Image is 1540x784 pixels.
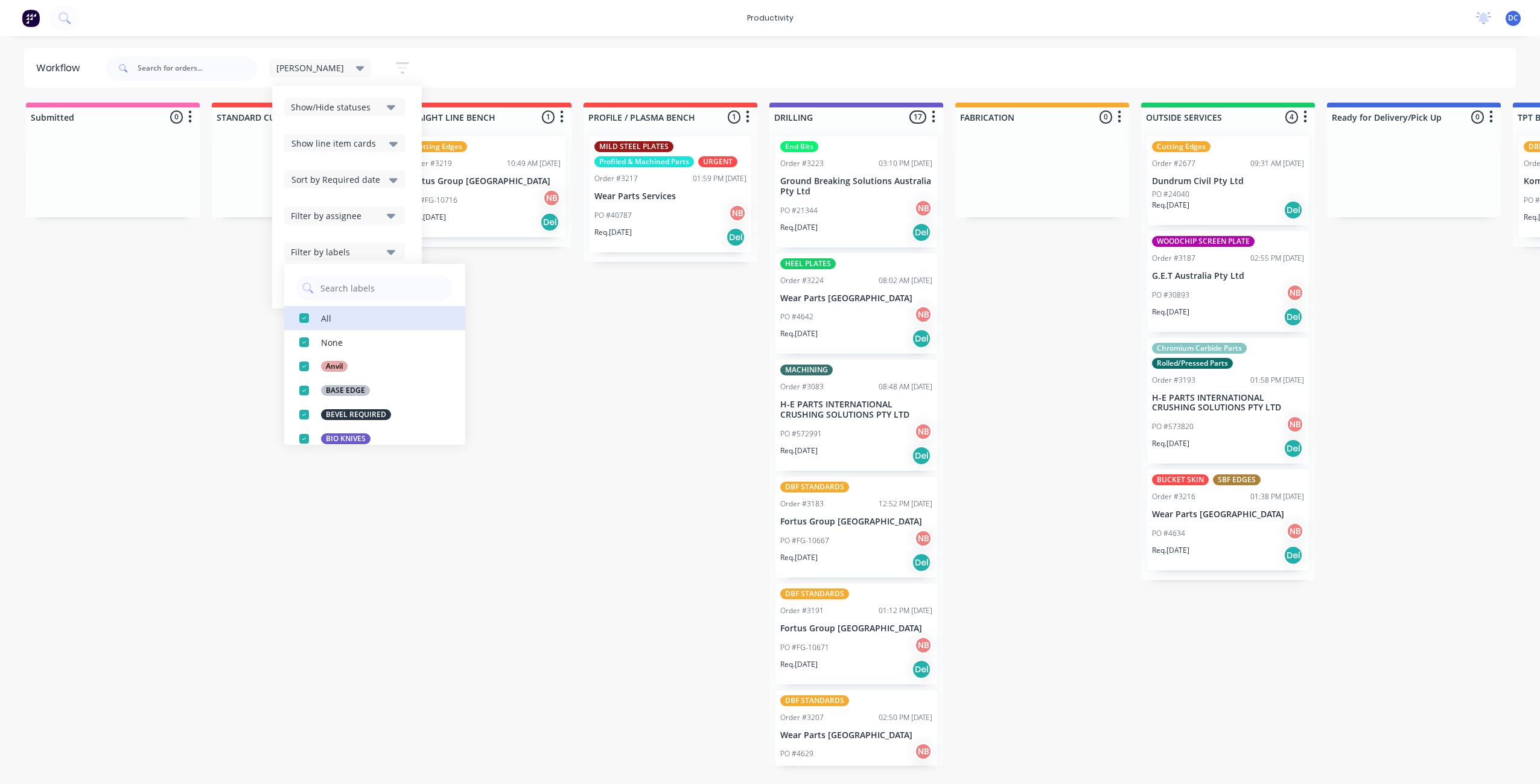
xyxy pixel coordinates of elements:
[1284,439,1303,458] div: Del
[291,173,380,186] span: Sort by Required date
[276,62,344,74] span: [PERSON_NAME]
[780,642,829,653] p: PO #FG-10671
[594,173,638,184] div: Order #3217
[590,136,751,252] div: MILD STEEL PLATESProfiled & Machined PartsURGENTOrder #321701:59 PM [DATE]Wear Parts ServicesPO #...
[780,695,849,706] div: DBF STANDARDS
[1286,415,1304,433] div: NB
[728,204,746,222] div: NB
[594,141,673,152] div: MILD STEEL PLATES
[780,141,818,152] div: End Bits
[780,499,824,509] div: Order #3183
[1152,438,1189,449] p: Req. [DATE]
[780,712,824,723] div: Order #3207
[780,205,818,216] p: PO #21344
[780,381,824,392] div: Order #3083
[698,156,737,167] div: URGENT
[780,293,932,304] p: Wear Parts [GEOGRAPHIC_DATA]
[321,311,331,324] div: All
[780,258,836,269] div: HEEL PLATES
[879,605,932,616] div: 01:12 PM [DATE]
[1152,253,1195,264] div: Order #3187
[879,712,932,723] div: 02:50 PM [DATE]
[1152,358,1233,369] div: Rolled/Pressed Parts
[1152,545,1189,556] p: Req. [DATE]
[594,156,694,167] div: Profiled & Machined Parts
[780,517,932,527] p: Fortus Group [GEOGRAPHIC_DATA]
[1147,338,1309,464] div: Chromium Carbide PartsRolled/Pressed PartsOrder #319301:58 PM [DATE]H-E PARTS INTERNATIONAL CRUSH...
[775,584,937,684] div: DBF STANDARDSOrder #319101:12 PM [DATE]Fortus Group [GEOGRAPHIC_DATA]PO #FG-10671NBReq.[DATE]Del
[775,136,937,247] div: End BitsOrder #322303:10 PM [DATE]Ground Breaking Solutions Australia Pty LtdPO #21344NBReq.[DATE...
[1152,491,1195,502] div: Order #3216
[879,158,932,169] div: 03:10 PM [DATE]
[291,137,376,150] span: Show line item cards
[1147,136,1309,225] div: Cutting EdgesOrder #267709:31 AM [DATE]Dundrum Civil Pty LtdPO #24040Req.[DATE]Del
[1152,158,1195,169] div: Order #2677
[1284,307,1303,327] div: Del
[291,101,382,113] div: Show/Hide statuses
[291,246,382,258] div: Filter by labels
[741,9,800,27] div: productivity
[1284,200,1303,220] div: Del
[1508,13,1518,24] span: DC
[1250,253,1304,264] div: 02:55 PM [DATE]
[594,227,632,238] p: Req. [DATE]
[780,311,813,322] p: PO #4642
[1213,474,1261,485] div: SBF EDGES
[594,210,632,221] p: PO #40787
[321,385,370,396] div: BASE EDGE
[1152,375,1195,386] div: Order #3193
[780,158,824,169] div: Order #3223
[1152,290,1189,301] p: PO #30893
[912,329,931,348] div: Del
[321,361,348,372] div: Anvil
[1152,236,1255,247] div: WOODCHIP SCREEN PLATE
[780,445,818,456] p: Req. [DATE]
[780,176,932,197] p: Ground Breaking Solutions Australia Pty Ltd
[321,433,371,444] div: BIO KNIVES
[540,212,559,232] div: Del
[404,136,565,237] div: Cutting EdgesOrder #321910:49 AM [DATE]Fortus Group [GEOGRAPHIC_DATA]PO #FG-10716NBReq.[DATE]Del
[1284,546,1303,565] div: Del
[284,206,405,225] button: Filter by assignee
[914,636,932,654] div: NB
[914,305,932,323] div: NB
[780,748,813,759] p: PO #4629
[914,422,932,441] div: NB
[1250,158,1304,169] div: 09:31 AM [DATE]
[594,191,746,202] p: Wear Parts Services
[780,275,824,286] div: Order #3224
[321,409,391,420] div: BEVEL REQUIRED
[780,429,822,439] p: PO #572991
[319,276,447,300] input: Search labels
[1152,343,1247,354] div: Chromium Carbide Parts
[780,222,818,233] p: Req. [DATE]
[914,529,932,547] div: NB
[1152,393,1304,413] p: H-E PARTS INTERNATIONAL CRUSHING SOLUTIONS PTY LTD
[409,158,452,169] div: Order #3219
[780,400,932,420] p: H-E PARTS INTERNATIONAL CRUSHING SOLUTIONS PTY LTD
[780,623,932,634] p: Fortus Group [GEOGRAPHIC_DATA]
[138,56,257,80] input: Search for orders...
[1147,470,1309,570] div: BUCKET SKINSBF EDGESOrder #321601:38 PM [DATE]Wear Parts [GEOGRAPHIC_DATA]PO #4634NBReq.[DATE]Del
[912,660,931,679] div: Del
[409,195,457,206] p: PO #FG-10716
[36,61,86,75] div: Workflow
[542,189,561,207] div: NB
[780,588,849,599] div: DBF STANDARDS
[879,499,932,509] div: 12:52 PM [DATE]
[321,336,343,348] div: None
[1250,375,1304,386] div: 01:58 PM [DATE]
[914,199,932,217] div: NB
[780,552,818,563] p: Req. [DATE]
[726,228,745,247] div: Del
[780,765,818,776] p: Req. [DATE]
[1147,231,1309,332] div: WOODCHIP SCREEN PLATEOrder #318702:55 PM [DATE]G.E.T Australia Pty LtdPO #30893NBReq.[DATE]Del
[1152,421,1194,432] p: PO #573820
[1152,509,1304,520] p: Wear Parts [GEOGRAPHIC_DATA]
[1152,200,1189,211] p: Req. [DATE]
[780,482,849,492] div: DBF STANDARDS
[780,535,829,546] p: PO #FG-10667
[1152,141,1211,152] div: Cutting Edges
[780,328,818,339] p: Req. [DATE]
[1152,176,1304,186] p: Dundrum Civil Pty Ltd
